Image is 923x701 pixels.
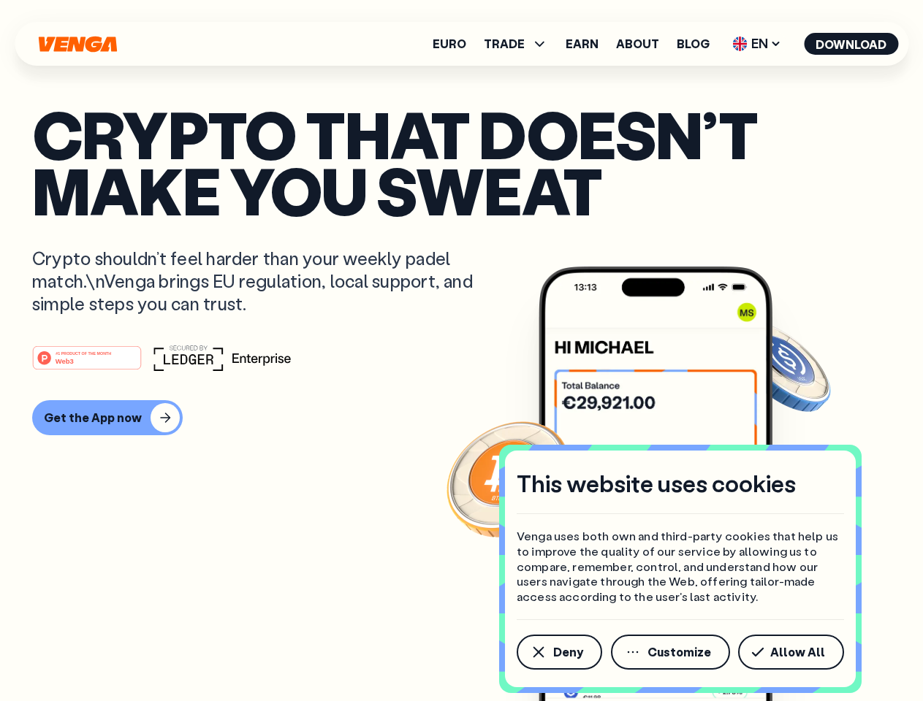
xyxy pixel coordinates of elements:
img: flag-uk [732,37,747,51]
button: Allow All [738,635,844,670]
button: Download [804,33,898,55]
tspan: Web3 [56,356,74,364]
span: TRADE [484,35,548,53]
a: Get the App now [32,400,891,435]
p: Venga uses both own and third-party cookies that help us to improve the quality of our service by... [517,529,844,605]
a: About [616,38,659,50]
span: Allow All [770,646,825,658]
a: Earn [566,38,599,50]
img: USDC coin [729,314,834,419]
a: Euro [433,38,466,50]
div: Get the App now [44,410,142,425]
button: Customize [611,635,730,670]
img: Bitcoin [444,413,575,544]
p: Crypto that doesn’t make you sweat [32,106,891,218]
svg: Home [37,36,118,53]
button: Get the App now [32,400,183,435]
p: Crypto shouldn’t feel harder than your weekly padel match.\nVenga brings EU regulation, local sup... [32,247,494,315]
h4: This website uses cookies [517,468,796,499]
span: TRADE [484,38,525,50]
tspan: #1 PRODUCT OF THE MONTH [56,350,111,355]
button: Deny [517,635,602,670]
span: Customize [647,646,711,658]
span: Deny [553,646,583,658]
span: EN [727,32,786,55]
a: Blog [677,38,710,50]
a: #1 PRODUCT OF THE MONTHWeb3 [32,354,142,373]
